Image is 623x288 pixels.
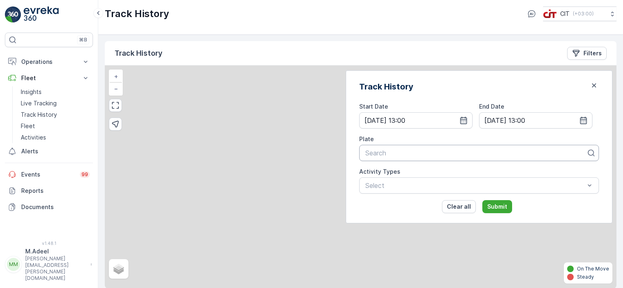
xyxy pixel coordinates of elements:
span: v 1.48.1 [5,241,93,246]
label: End Date [479,103,504,110]
p: Steady [577,274,594,280]
a: Live Tracking [18,98,93,109]
a: Zoom Out [110,83,122,95]
a: Alerts [5,143,93,159]
input: dd/mm/yyyy [479,112,592,129]
img: logo [5,7,21,23]
button: Filters [567,47,607,60]
p: Filters [583,49,602,57]
p: Track History [105,7,169,20]
a: Reports [5,183,93,199]
img: logo_light-DOdMpM7g.png [24,7,59,23]
p: Events [21,170,75,179]
p: Clear all [447,203,471,211]
a: Insights [18,86,93,98]
a: Zoom In [110,70,122,83]
button: MMM.Adeel[PERSON_NAME][EMAIL_ADDRESS][PERSON_NAME][DOMAIN_NAME] [5,247,93,281]
button: CIT(+03:00) [543,7,616,21]
p: ( +03:00 ) [573,11,594,17]
p: 99 [81,171,88,178]
input: dd/mm/yyyy [359,112,473,129]
p: Alerts [21,147,90,155]
p: Submit [487,203,507,211]
span: + [114,73,118,80]
a: Activities [18,132,93,143]
p: Reports [21,187,90,195]
a: Layers [110,260,128,278]
p: ⌘B [79,37,87,43]
p: Live Tracking [21,99,57,107]
button: Submit [482,200,512,213]
p: CIT [560,10,570,18]
p: Search [365,148,586,158]
span: − [114,85,118,92]
label: Activity Types [359,168,400,175]
button: Fleet [5,70,93,86]
a: Documents [5,199,93,215]
img: cit-logo_pOk6rL0.png [543,9,557,18]
p: Track History [115,48,162,59]
h2: Track History [359,81,413,93]
p: Documents [21,203,90,211]
p: M.Adeel [25,247,86,255]
a: Track History [18,109,93,120]
button: Clear all [442,200,476,213]
a: Events99 [5,166,93,183]
a: Fleet [18,120,93,132]
label: Plate [359,135,374,142]
p: Select [365,181,585,190]
p: Insights [21,88,42,96]
p: Operations [21,58,77,66]
p: Fleet [21,122,35,130]
p: [PERSON_NAME][EMAIL_ADDRESS][PERSON_NAME][DOMAIN_NAME] [25,255,86,281]
p: Fleet [21,74,77,82]
p: Activities [21,133,46,142]
p: Track History [21,111,57,119]
div: MM [7,258,20,271]
label: Start Date [359,103,388,110]
p: On The Move [577,266,609,272]
button: Operations [5,54,93,70]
